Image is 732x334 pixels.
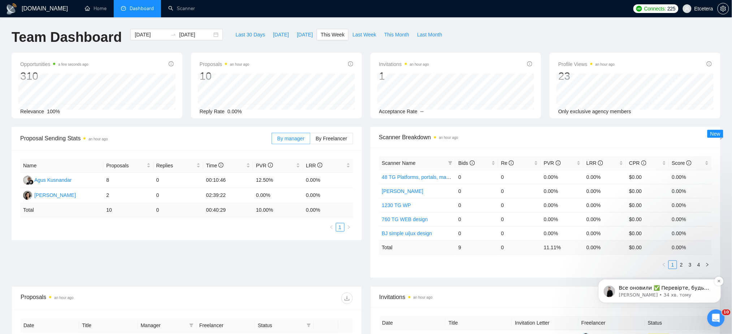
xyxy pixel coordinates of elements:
[12,29,122,46] h1: Team Dashboard
[200,69,250,83] div: 10
[169,61,174,66] span: info-circle
[256,163,273,168] span: PVR
[336,223,345,232] li: 1
[455,212,498,226] td: 0
[458,160,475,166] span: Bids
[47,109,60,114] span: 100%
[379,109,418,114] span: Acceptance Rate
[417,31,442,39] span: Last Month
[669,170,712,184] td: 0.00%
[203,203,253,217] td: 00:40:29
[446,316,512,330] th: Title
[16,52,28,63] img: Profile image for Dima
[718,6,729,12] a: setting
[269,29,293,40] button: [DATE]
[645,316,711,330] th: Status
[273,31,289,39] span: [DATE]
[382,174,470,180] a: 48 TG Platforms, portals, marketplaces
[277,136,304,141] span: By manager
[558,69,615,83] div: 23
[509,161,514,166] span: info-circle
[501,160,514,166] span: Re
[348,61,353,66] span: info-circle
[34,191,76,199] div: [PERSON_NAME]
[303,173,353,188] td: 0.00%
[707,309,725,327] iframe: Intercom live chat
[541,198,584,212] td: 0.00%
[641,161,646,166] span: info-circle
[341,293,353,304] button: download
[153,188,203,203] td: 0
[303,188,353,203] td: 0.00%
[31,51,122,71] span: Все оновили ✅ Перевірте, будь ласка, чи у вас все також готово 🙏
[447,158,454,168] span: filter
[170,32,176,38] span: swap-right
[20,203,103,217] td: Total
[179,31,212,39] input: End date
[498,198,541,212] td: 0
[498,184,541,198] td: 0
[336,223,344,231] a: 1
[268,163,273,168] span: info-circle
[644,5,666,13] span: Connects:
[584,212,626,226] td: 0.00%
[498,240,541,254] td: 0
[329,225,334,229] span: left
[141,321,186,329] span: Manager
[228,109,242,114] span: 0.00%
[556,161,561,166] span: info-circle
[382,188,424,194] a: [PERSON_NAME]
[153,159,203,173] th: Replies
[218,163,224,168] span: info-circle
[707,61,712,66] span: info-circle
[598,161,603,166] span: info-circle
[541,240,584,254] td: 11.11 %
[558,60,615,69] span: Profile Views
[669,198,712,212] td: 0.00%
[317,29,348,40] button: This Week
[316,136,347,141] span: By Freelancer
[413,295,433,299] time: an hour ago
[348,29,380,40] button: Last Week
[342,295,352,301] span: download
[498,170,541,184] td: 0
[382,160,416,166] span: Scanner Name
[669,212,712,226] td: 0.00%
[498,212,541,226] td: 0
[352,31,376,39] span: Last Week
[579,316,645,330] th: Freelancer
[410,62,429,66] time: an hour ago
[203,188,253,203] td: 02:39:22
[588,234,732,315] iframe: Intercom notifications повідомлення
[253,173,303,188] td: 12.50%
[23,177,72,183] a: AKAgus Kusnandar
[321,31,345,39] span: This Week
[58,62,88,66] time: a few seconds ago
[106,162,145,170] span: Proposals
[439,136,458,140] time: an hour ago
[156,162,195,170] span: Replies
[455,240,498,254] td: 9
[11,45,134,69] div: message notification from Dima, 34 хв. тому. Все оновили ✅ Перевірте, будь ласка, чи у вас все та...
[669,226,712,240] td: 0.00%
[667,5,675,13] span: 225
[23,176,32,185] img: AK
[127,43,136,52] button: Dismiss notification
[121,6,126,11] span: dashboard
[20,69,88,83] div: 310
[23,191,32,200] img: TT
[103,188,153,203] td: 2
[235,31,265,39] span: Last 30 Days
[135,31,168,39] input: Start date
[20,60,88,69] span: Opportunities
[722,309,731,315] span: 10
[231,29,269,40] button: Last 30 Days
[584,184,626,198] td: 0.00%
[718,6,729,12] span: setting
[541,226,584,240] td: 0.00%
[420,109,424,114] span: --
[584,226,626,240] td: 0.00%
[455,170,498,184] td: 0
[327,223,336,232] li: Previous Page
[544,160,561,166] span: PVR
